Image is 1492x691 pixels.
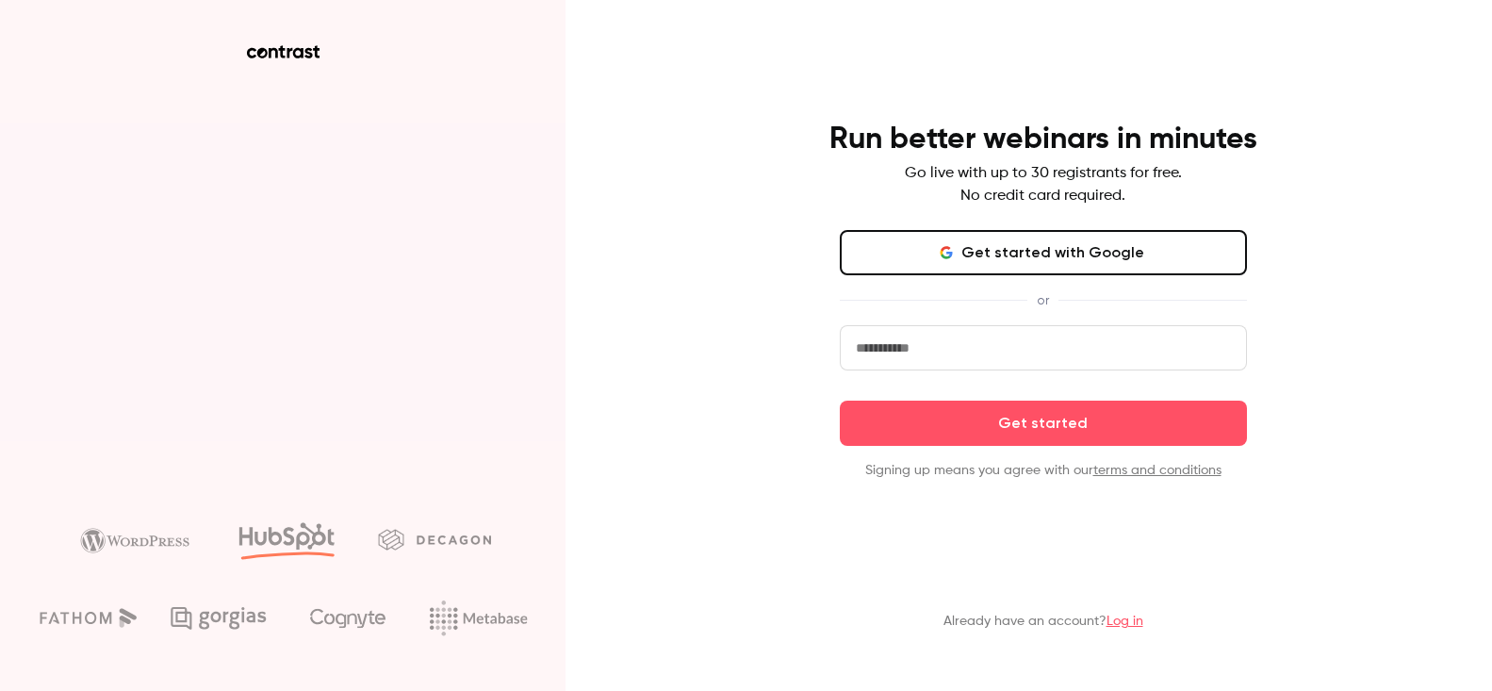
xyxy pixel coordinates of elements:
[829,121,1257,158] h4: Run better webinars in minutes
[1107,615,1143,628] a: Log in
[840,230,1247,275] button: Get started with Google
[1093,464,1221,477] a: terms and conditions
[1027,290,1058,310] span: or
[943,612,1143,631] p: Already have an account?
[840,461,1247,480] p: Signing up means you agree with our
[905,162,1182,207] p: Go live with up to 30 registrants for free. No credit card required.
[840,401,1247,446] button: Get started
[378,529,491,550] img: decagon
